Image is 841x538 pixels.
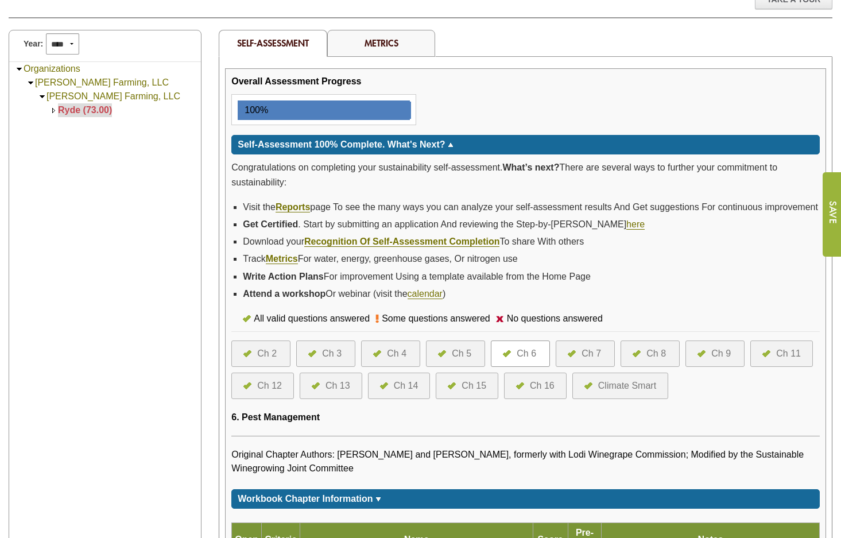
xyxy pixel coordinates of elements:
div: Ch 9 [711,347,731,361]
img: icon-all-questions-answered.png [584,382,592,389]
img: icon-all-questions-answered.png [438,350,446,357]
a: Ch 3 [308,347,343,361]
img: icon-all-questions-answered.png [308,350,316,357]
img: sort_arrow_up.gif [448,143,454,147]
img: icon-some-questions-answered.png [375,314,379,323]
a: here [626,219,645,230]
a: Recognition Of Self-Assessment Completion [304,237,499,247]
div: Ch 15 [462,379,486,393]
img: icon-all-questions-answered.png [568,350,576,357]
div: Ch 2 [257,347,277,361]
strong: Get Certified [243,219,298,229]
a: Ch 7 [568,347,603,361]
a: [PERSON_NAME] Farming, LLC [46,91,180,101]
li: Track For water, energy, greenhouse gases, Or nitrogen use [243,250,820,268]
a: calendar [408,289,443,299]
li: . Start by submitting an application And reviewing the Step-by-[PERSON_NAME] [243,216,820,233]
img: icon-all-questions-answered.png [312,382,320,389]
a: Ch 16 [516,379,555,393]
span: Year: [24,38,43,50]
span: 6. Pest Management [231,412,320,422]
strong: What’s next? [502,162,559,172]
li: Visit the page To see the many ways you can analyze your self-assessment results And Get suggesti... [243,199,820,216]
a: Metrics [266,254,298,264]
div: Some questions answered [379,312,496,326]
img: sort_arrow_down.gif [375,497,381,501]
div: All valid questions answered [251,312,375,326]
img: Collapse Mike Stokes Farming, LLC [38,92,46,101]
img: icon-all-questions-answered.png [380,382,388,389]
a: [PERSON_NAME] Farming, LLC [35,78,169,87]
div: Click for more or less content [231,489,820,509]
p: Congratulations on completing your sustainability self-assessment. There are several ways to furt... [231,160,820,189]
div: No questions answered [504,312,609,326]
li: For improvement Using a template available from the Home Page [243,268,820,285]
strong: Attend a workshop [243,289,325,299]
div: Click for more or less content [231,135,820,154]
div: Ch 11 [776,347,801,361]
img: icon-all-questions-answered.png [243,350,251,357]
span: Self-Assessment [237,37,309,49]
a: Ryde (73.00) [58,105,112,115]
span: Self-Assessment 100% Complete. What's Next? [238,140,445,149]
img: Collapse Organizations [15,65,24,73]
img: icon-all-questions-answered.png [697,350,706,357]
div: Climate Smart [598,379,656,393]
input: Submit [822,172,841,257]
img: icon-all-questions-answered.png [762,350,770,357]
li: Or webinar (visit the ) [243,285,820,303]
div: Ch 8 [646,347,666,361]
a: Reports [276,202,310,212]
strong: Write Action Plans [243,272,323,281]
span: Original Chapter Authors: [PERSON_NAME] and [PERSON_NAME], formerly with Lodi Winegrape Commissio... [231,450,804,473]
a: Ch 12 [243,379,282,393]
div: 100% [239,102,268,119]
a: Ch 15 [448,379,486,393]
img: icon-all-questions-answered.png [448,382,456,389]
a: Ch 2 [243,347,278,361]
img: icon-no-questions-answered.png [496,316,504,322]
img: icon-all-questions-answered.png [243,382,251,389]
img: icon-all-questions-answered.png [503,350,511,357]
img: icon-all-questions-answered.png [516,382,524,389]
div: Overall Assessment Progress [231,75,361,88]
img: Collapse Mike Stokes Farming, LLC [26,79,35,87]
a: Organizations [24,64,80,73]
span: Workbook Chapter Information [238,494,373,504]
a: Ch 9 [697,347,733,361]
div: Ch 5 [452,347,471,361]
div: Ch 13 [325,379,350,393]
img: icon-all-questions-answered.png [243,315,251,322]
div: Ch 6 [517,347,536,361]
img: icon-all-questions-answered.png [633,350,641,357]
img: icon-all-questions-answered.png [373,350,381,357]
a: Ch 11 [762,347,801,361]
a: Climate Smart [584,379,656,393]
a: Ch 13 [312,379,350,393]
a: Metrics [365,37,398,49]
strong: Recognition Of Self-Assessment Completion [304,237,499,246]
a: Ch 8 [633,347,668,361]
div: Ch 16 [530,379,555,393]
a: Ch 4 [373,347,408,361]
div: Ch 7 [582,347,601,361]
div: Ch 14 [394,379,418,393]
div: Ch 4 [387,347,406,361]
a: Ch 14 [380,379,418,393]
div: Ch 12 [257,379,282,393]
li: Download your To share With others [243,233,820,250]
div: Ch 3 [322,347,342,361]
a: Ch 5 [438,347,473,361]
